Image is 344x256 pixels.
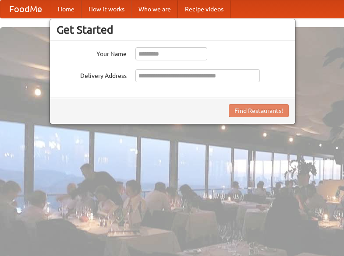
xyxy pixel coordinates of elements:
[57,69,127,80] label: Delivery Address
[131,0,178,18] a: Who we are
[51,0,82,18] a: Home
[57,47,127,58] label: Your Name
[0,0,51,18] a: FoodMe
[82,0,131,18] a: How it works
[229,104,289,117] button: Find Restaurants!
[178,0,231,18] a: Recipe videos
[57,23,289,36] h3: Get Started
